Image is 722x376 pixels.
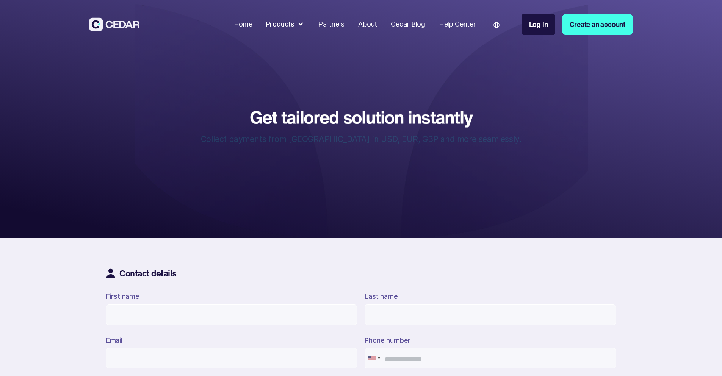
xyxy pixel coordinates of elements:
[201,133,522,145] p: Collect payments from [GEOGRAPHIC_DATA] in USD, EUR, GBP and more seamlessly.
[493,22,500,28] img: world icon
[318,19,345,30] div: Partners
[115,268,177,279] h2: Contact details
[365,348,382,368] div: United States: +1
[365,292,398,301] label: Last name
[263,16,308,33] div: Products
[435,16,479,33] a: Help Center
[266,19,294,30] div: Products
[234,19,252,30] div: Home
[522,14,556,35] a: Log in
[106,336,122,345] label: Email
[365,336,410,345] label: Phone number
[562,14,633,35] a: Create an account
[387,16,429,33] a: Cedar Blog
[355,16,381,33] a: About
[391,19,425,30] div: Cedar Blog
[358,19,377,30] div: About
[106,292,139,301] label: First name
[230,16,256,33] a: Home
[529,19,548,30] div: Log in
[315,16,348,33] a: Partners
[250,104,473,130] strong: Get tailored solution instantly
[439,19,476,30] div: Help Center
